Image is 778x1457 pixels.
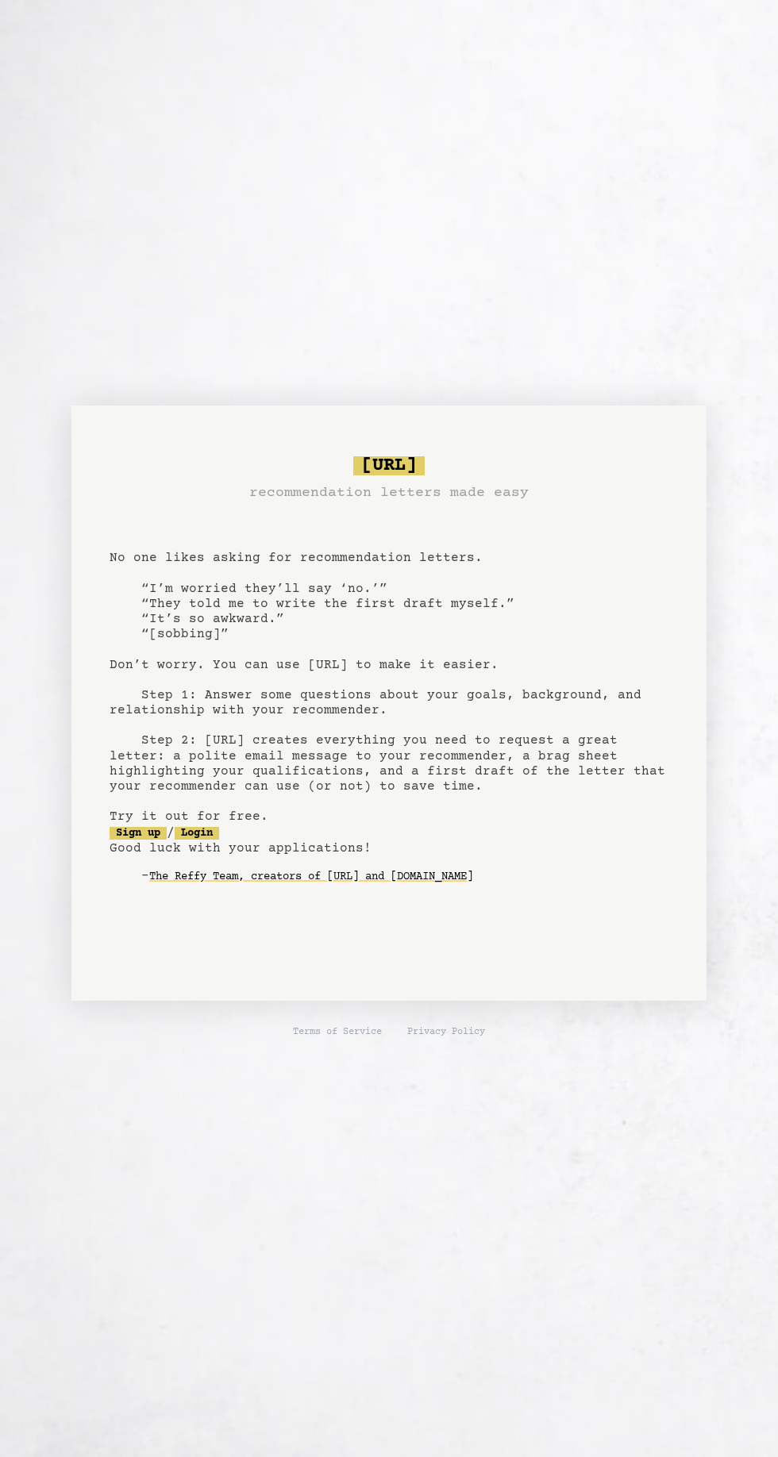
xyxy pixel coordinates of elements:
a: Sign up [110,827,167,840]
h3: recommendation letters made easy [249,482,529,504]
a: The Reffy Team, creators of [URL] and [DOMAIN_NAME] [149,864,473,890]
a: Privacy Policy [407,1026,485,1039]
a: Terms of Service [293,1026,382,1039]
pre: No one likes asking for recommendation letters. “I’m worried they’ll say ‘no.’” “They told me to ... [110,450,668,915]
div: - [141,869,668,885]
a: Login [175,827,219,840]
span: [URL] [353,456,425,475]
